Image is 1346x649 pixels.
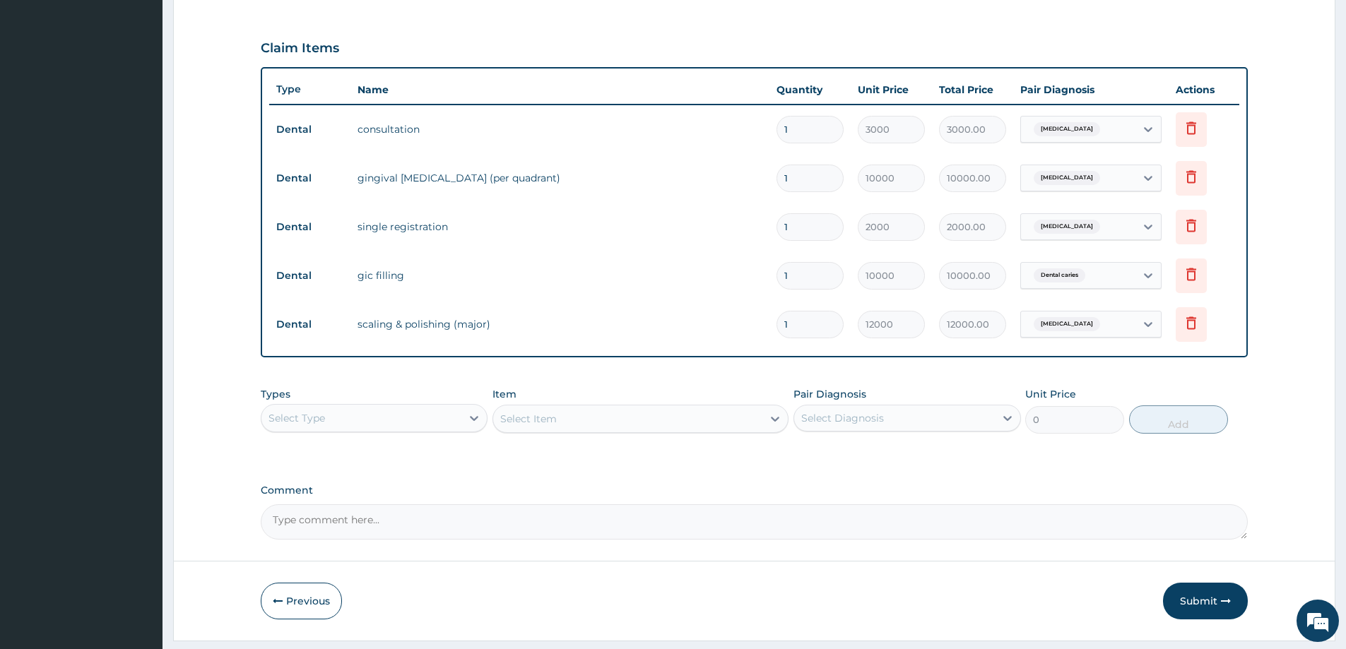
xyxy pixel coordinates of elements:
[1034,220,1100,234] span: [MEDICAL_DATA]
[1034,171,1100,185] span: [MEDICAL_DATA]
[350,310,769,338] td: scaling & polishing (major)
[350,76,769,104] th: Name
[261,388,290,400] label: Types
[492,387,516,401] label: Item
[793,387,866,401] label: Pair Diagnosis
[350,261,769,290] td: gic filling
[261,41,339,56] h3: Claim Items
[261,484,1248,496] label: Comment
[26,71,57,106] img: d_794563401_company_1708531726252_794563401
[932,76,1013,104] th: Total Price
[801,411,884,425] div: Select Diagnosis
[1034,268,1085,282] span: Dental caries
[269,263,350,289] td: Dental
[269,76,350,102] th: Type
[232,7,266,41] div: Minimize live chat window
[269,214,350,240] td: Dental
[350,164,769,192] td: gingival [MEDICAL_DATA] (per quadrant)
[261,583,342,619] button: Previous
[1163,583,1248,619] button: Submit
[269,117,350,143] td: Dental
[1034,317,1100,331] span: [MEDICAL_DATA]
[269,311,350,338] td: Dental
[82,178,195,321] span: We're online!
[851,76,932,104] th: Unit Price
[1129,405,1228,434] button: Add
[1034,122,1100,136] span: [MEDICAL_DATA]
[73,79,237,97] div: Chat with us now
[269,165,350,191] td: Dental
[350,115,769,143] td: consultation
[769,76,851,104] th: Quantity
[350,213,769,241] td: single registration
[1169,76,1239,104] th: Actions
[7,386,269,435] textarea: Type your message and hit 'Enter'
[268,411,325,425] div: Select Type
[1013,76,1169,104] th: Pair Diagnosis
[1025,387,1076,401] label: Unit Price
